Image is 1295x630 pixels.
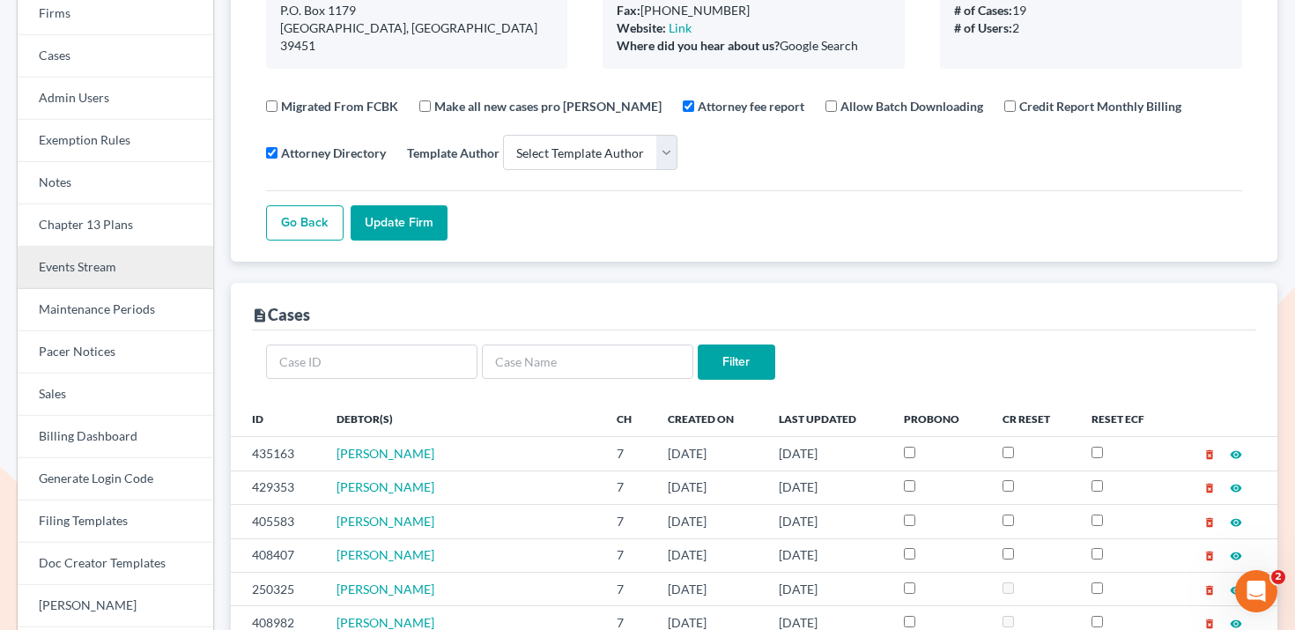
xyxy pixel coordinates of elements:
[1230,615,1242,630] a: visibility
[840,97,983,115] label: Allow Batch Downloading
[654,538,765,572] td: [DATE]
[18,204,213,247] a: Chapter 13 Plans
[603,572,654,605] td: 7
[1203,550,1216,562] i: delete_forever
[337,446,434,461] a: [PERSON_NAME]
[18,331,213,374] a: Pacer Notices
[988,401,1077,436] th: CR Reset
[1203,482,1216,494] i: delete_forever
[698,345,775,380] input: Filter
[337,514,434,529] a: [PERSON_NAME]
[765,572,890,605] td: [DATE]
[18,78,213,120] a: Admin Users
[18,585,213,627] a: [PERSON_NAME]
[954,19,1228,37] div: 2
[603,401,654,436] th: Ch
[1203,582,1216,597] a: delete_forever
[654,471,765,504] td: [DATE]
[617,3,640,18] b: Fax:
[654,572,765,605] td: [DATE]
[654,401,765,436] th: Created On
[18,458,213,500] a: Generate Login Code
[765,401,890,436] th: Last Updated
[18,416,213,458] a: Billing Dashboard
[252,304,310,325] div: Cases
[1019,97,1181,115] label: Credit Report Monthly Billing
[1203,516,1216,529] i: delete_forever
[954,20,1012,35] b: # of Users:
[617,37,891,55] div: Google Search
[1271,570,1285,584] span: 2
[1230,479,1242,494] a: visibility
[1230,516,1242,529] i: visibility
[337,615,434,630] a: [PERSON_NAME]
[1235,570,1277,612] iframe: Intercom live chat
[281,144,386,162] label: Attorney Directory
[1077,401,1173,436] th: Reset ECF
[337,479,434,494] a: [PERSON_NAME]
[617,2,891,19] div: [PHONE_NUMBER]
[18,120,213,162] a: Exemption Rules
[765,505,890,538] td: [DATE]
[281,97,398,115] label: Migrated From FCBK
[765,471,890,504] td: [DATE]
[1230,446,1242,461] a: visibility
[698,97,804,115] label: Attorney fee report
[1230,584,1242,597] i: visibility
[322,401,603,436] th: Debtor(s)
[669,20,692,35] a: Link
[18,289,213,331] a: Maintenance Periods
[617,20,666,35] b: Website:
[280,2,554,19] div: P.O. Box 1179
[890,401,988,436] th: ProBono
[617,38,780,53] b: Where did you hear about us?
[1203,615,1216,630] a: delete_forever
[1203,547,1216,562] a: delete_forever
[1230,618,1242,630] i: visibility
[18,500,213,543] a: Filing Templates
[954,3,1012,18] b: # of Cases:
[231,437,322,471] td: 435163
[603,437,654,471] td: 7
[337,582,434,597] a: [PERSON_NAME]
[337,547,434,562] a: [PERSON_NAME]
[266,345,477,380] input: Case ID
[18,35,213,78] a: Cases
[1230,514,1242,529] a: visibility
[1203,584,1216,597] i: delete_forever
[18,162,213,204] a: Notes
[603,538,654,572] td: 7
[482,345,693,380] input: Case Name
[231,401,322,436] th: ID
[1203,618,1216,630] i: delete_forever
[280,19,554,55] div: [GEOGRAPHIC_DATA], [GEOGRAPHIC_DATA] 39451
[351,205,448,241] input: Update Firm
[1203,448,1216,461] i: delete_forever
[1230,550,1242,562] i: visibility
[603,471,654,504] td: 7
[231,505,322,538] td: 405583
[231,471,322,504] td: 429353
[18,374,213,416] a: Sales
[18,247,213,289] a: Events Stream
[252,308,268,323] i: description
[954,2,1228,19] div: 19
[654,505,765,538] td: [DATE]
[765,437,890,471] td: [DATE]
[231,572,322,605] td: 250325
[1230,547,1242,562] a: visibility
[765,538,890,572] td: [DATE]
[1203,514,1216,529] a: delete_forever
[18,543,213,585] a: Doc Creator Templates
[1230,582,1242,597] a: visibility
[1230,448,1242,461] i: visibility
[231,538,322,572] td: 408407
[1203,479,1216,494] a: delete_forever
[1230,482,1242,494] i: visibility
[654,437,765,471] td: [DATE]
